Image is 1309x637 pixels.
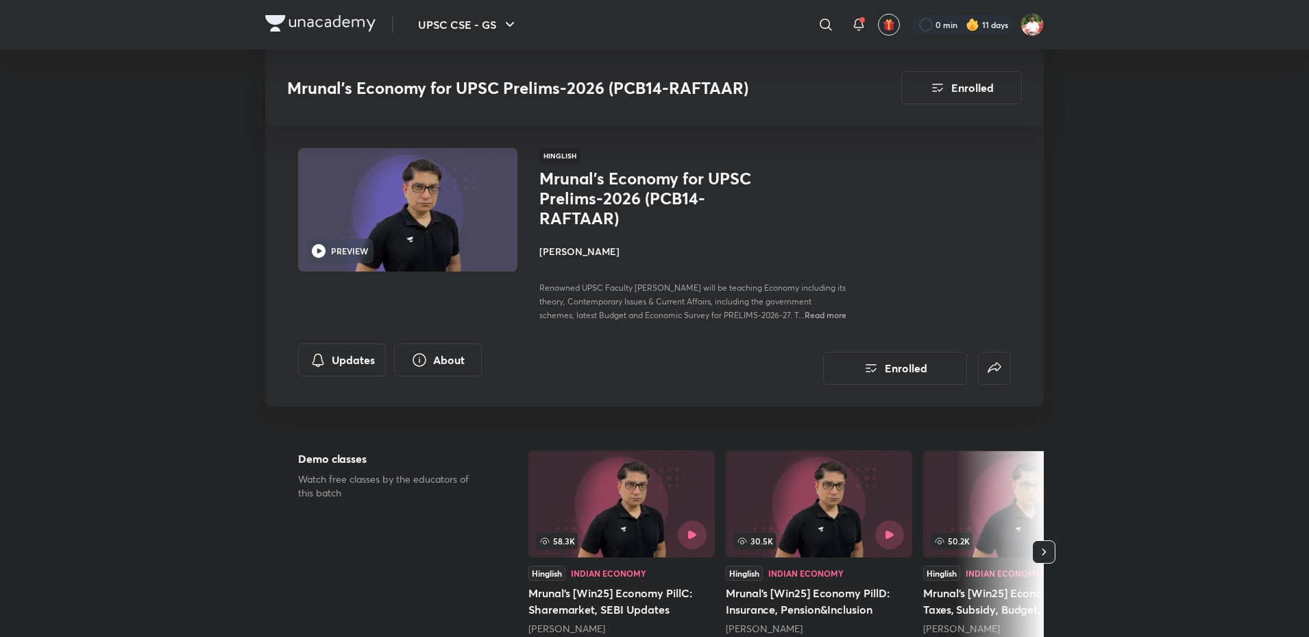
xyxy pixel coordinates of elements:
span: 50.2K [931,533,972,549]
div: Hinglish [528,566,565,581]
button: false [978,352,1011,385]
div: Mrunal Patel [726,622,912,636]
span: 58.3K [537,533,578,549]
a: [PERSON_NAME] [528,622,605,635]
span: Hinglish [539,148,580,163]
img: Company Logo [265,15,376,32]
a: Company Logo [265,15,376,35]
img: avatar [883,19,895,31]
h1: Mrunal’s Economy for UPSC Prelims-2026 (PCB14-RAFTAAR) [539,169,763,228]
h5: Mrunal’s [Win25] Economy Pill2: Taxes, Subsidy, Budget, FRBM [923,585,1110,618]
h5: Demo classes [298,450,485,467]
a: [PERSON_NAME] [726,622,803,635]
div: Hinglish [923,566,960,581]
h3: Mrunal’s Economy for UPSC Prelims-2026 (PCB14-RAFTAAR) [287,78,824,98]
button: Enrolled [823,352,967,385]
span: Renowned UPSC Faculty [PERSON_NAME] will be teaching Economy including its theory, Contemporary I... [539,283,846,320]
div: Mrunal Patel [923,622,1110,636]
h6: PREVIEW [331,245,368,257]
span: 30.5K [734,533,776,549]
span: Read more [805,309,846,320]
h5: Mrunal’s [Win25] Economy PillD: Insurance, Pension&Inclusion [726,585,912,618]
button: avatar [878,14,900,36]
button: Enrolled [901,71,1022,104]
div: Indian Economy [768,569,844,577]
a: [PERSON_NAME] [923,622,1000,635]
button: About [394,344,482,376]
h5: Mrunal’s [Win25] Economy PillC: Sharemarket, SEBI Updates [528,585,715,618]
h4: [PERSON_NAME] [539,244,846,259]
p: Watch free classes by the educators of this batch [298,472,485,500]
img: Thumbnail [296,147,519,273]
button: Updates [298,344,386,376]
img: Shashank Soni [1020,13,1044,36]
div: Indian Economy [571,569,646,577]
div: Hinglish [726,566,763,581]
img: streak [966,18,979,32]
div: Mrunal Patel [528,622,715,636]
button: UPSC CSE - GS [410,11,526,38]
